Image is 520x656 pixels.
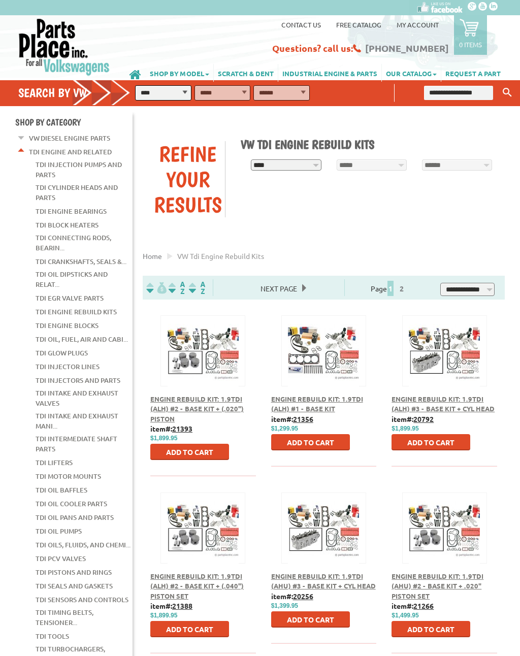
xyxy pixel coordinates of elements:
[392,621,470,637] button: Add to Cart
[397,284,406,293] a: 2
[36,386,118,410] a: TDI Intake and Exhaust Valves
[36,409,118,433] a: TDI Intake and Exhaust Mani...
[143,251,162,260] a: Home
[36,346,88,359] a: TDI Glow Plugs
[150,435,177,442] span: $1,899.95
[36,579,113,593] a: TDI Seals and Gaskets
[36,552,86,565] a: TDI PCV Valves
[255,281,302,296] span: Next Page
[36,630,69,643] a: TDI Tools
[36,538,131,551] a: TDI Oils, Fluids, and Chemi...
[187,282,207,293] img: Sort by Sales Rank
[413,414,434,423] u: 20792
[36,333,128,346] a: TDI Oil, Fuel, Air and Cabi...
[271,434,350,450] button: Add to Cart
[150,601,192,610] b: item#:
[459,40,482,49] p: 0 items
[36,181,118,204] a: TDI Cylinder Heads and Parts
[441,64,505,82] a: REQUEST A PART
[344,279,434,296] div: Page
[392,612,418,619] span: $1,499.95
[271,592,313,601] b: item#:
[392,425,418,432] span: $1,899.95
[36,511,114,524] a: TDI Oil Pans and Parts
[382,64,441,82] a: OUR CATALOG
[271,572,376,591] a: Engine Rebuild Kit: 1.9TDI (AHU) #3 - Base Kit + Cyl head
[271,602,298,609] span: $1,399.95
[36,205,107,218] a: TDI Engine Bearings
[392,434,470,450] button: Add to Cart
[241,137,497,152] h1: VW TDI Engine Rebuild Kits
[255,284,302,293] a: Next Page
[36,305,117,318] a: TDI Engine Rebuild Kits
[392,395,495,413] a: Engine Rebuild Kit: 1.9TDI (ALH) #3 - Base Kit + Cyl Head
[36,374,120,387] a: TDI Injectors and Parts
[36,497,107,510] a: TDI Oil Cooler Parts
[271,414,313,423] b: item#:
[150,395,244,423] a: Engine Rebuild Kit: 1.9TDI (ALH) #2 - Base Kit + (.020") Piston
[36,268,108,291] a: TDI Oil Dipsticks and Relat...
[36,483,87,497] a: TDI Oil Baffles
[413,601,434,610] u: 21266
[177,251,264,260] span: VW tdi engine rebuild kits
[407,625,454,634] span: Add to Cart
[36,456,73,469] a: TDI Lifters
[36,231,111,254] a: TDI Connecting Rods, Bearin...
[18,85,137,100] h4: Search by VW
[36,524,82,538] a: TDI Oil Pumps
[36,606,93,629] a: TDI Timing Belts, Tensioner...
[150,444,229,460] button: Add to Cart
[36,470,101,483] a: TDI Motor Mounts
[392,414,434,423] b: item#:
[36,566,112,579] a: TDI Pistons and Rings
[166,447,213,456] span: Add to Cart
[281,20,321,29] a: Contact us
[15,117,133,127] h4: Shop By Category
[36,319,99,332] a: TDI Engine Blocks
[287,438,334,447] span: Add to Cart
[36,360,100,373] a: TDI Injector Lines
[150,572,244,600] a: Engine Rebuild Kit: 1.9TDI (ALH) #2 - Base Kit + (.040") Piston Set
[146,282,167,293] img: filterpricelow.svg
[18,18,111,76] img: Parts Place Inc!
[271,425,298,432] span: $1,299.95
[36,255,126,268] a: TDI Crankshafts, Seals &...
[387,281,394,296] span: 1
[278,64,381,82] a: INDUSTRIAL ENGINE & PARTS
[172,424,192,433] u: 21393
[146,64,213,82] a: SHOP BY MODEL
[287,615,334,624] span: Add to Cart
[397,20,439,29] a: My Account
[29,145,112,158] a: TDI Engine and Related
[454,15,487,55] a: 0 items
[167,282,187,293] img: Sort by Headline
[150,621,229,637] button: Add to Cart
[150,141,225,217] div: Refine Your Results
[29,132,110,145] a: VW Diesel Engine Parts
[392,572,483,600] a: Engine Rebuild Kit: 1.9TDI (AHU) #2 - Base Kit + .020" Piston Set
[36,158,122,181] a: TDI Injection Pumps and Parts
[150,424,192,433] b: item#:
[36,593,128,606] a: TDI Sensors and Controls
[500,84,515,101] button: Keyword Search
[166,625,213,634] span: Add to Cart
[150,612,177,619] span: $1,899.95
[214,64,278,82] a: SCRATCH & DENT
[392,601,434,610] b: item#:
[36,432,117,455] a: TDI Intermediate Shaft Parts
[293,414,313,423] u: 21356
[407,438,454,447] span: Add to Cart
[36,218,99,232] a: TDI Block Heaters
[293,592,313,601] u: 20256
[271,611,350,628] button: Add to Cart
[271,395,363,413] a: Engine Rebuild Kit: 1.9TDI (ALH) #1 - Base Kit
[172,601,192,610] u: 21388
[36,291,104,305] a: TDI EGR Valve Parts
